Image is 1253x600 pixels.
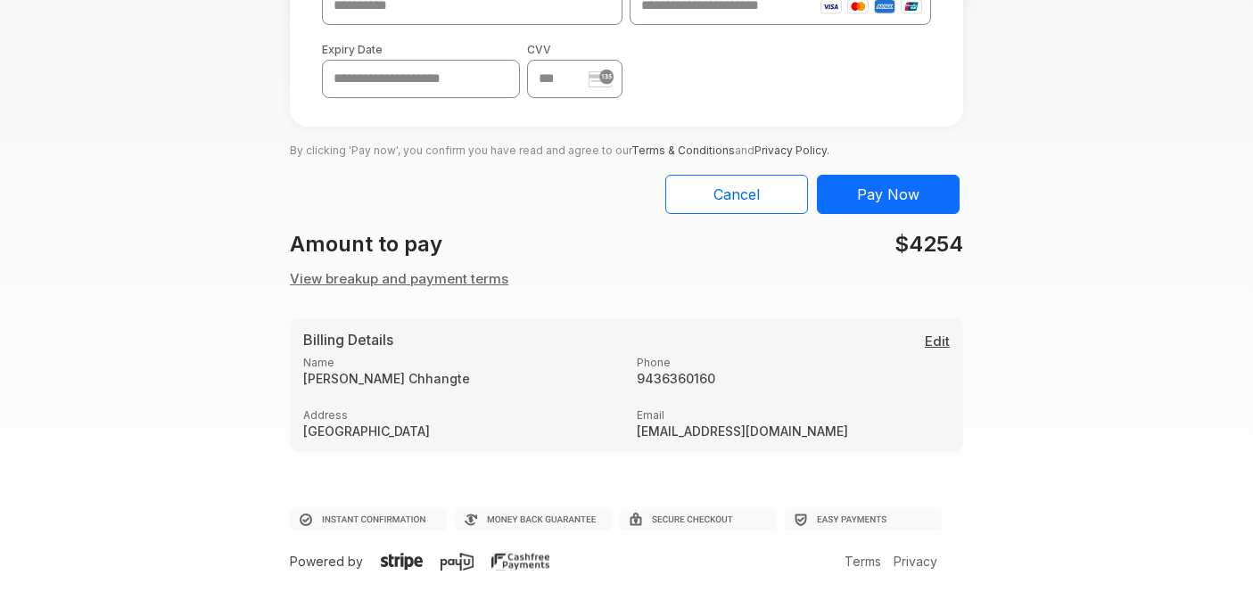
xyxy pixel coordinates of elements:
label: Expiry Date [322,43,520,56]
a: Privacy Policy. [754,144,829,157]
strong: 9436360160 [637,371,949,386]
label: CVV [527,43,622,56]
img: payu [441,553,474,571]
label: Address [303,408,615,422]
img: stripe [381,553,423,571]
label: Phone [637,356,949,369]
strong: [EMAIL_ADDRESS][DOMAIN_NAME] [637,423,862,439]
label: Name [303,356,615,369]
a: Terms & Conditions [631,144,735,157]
a: Privacy [889,554,942,569]
a: Terms [840,554,886,569]
strong: [PERSON_NAME] Chhangte [303,371,615,386]
p: Powered by [290,552,603,571]
h5: Billing Details [303,332,950,349]
button: Pay Now [817,175,960,214]
div: $4254 [626,228,973,260]
label: Email [637,408,949,422]
button: Cancel [665,175,808,214]
img: stripe [589,70,614,86]
button: View breakup and payment terms [290,269,508,290]
div: Amount to pay [279,228,626,260]
img: cashfree [491,553,549,571]
strong: [GEOGRAPHIC_DATA] [303,423,615,439]
p: By clicking 'Pay now', you confirm you have read and agree to our and [290,127,963,160]
button: Edit [925,332,950,352]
